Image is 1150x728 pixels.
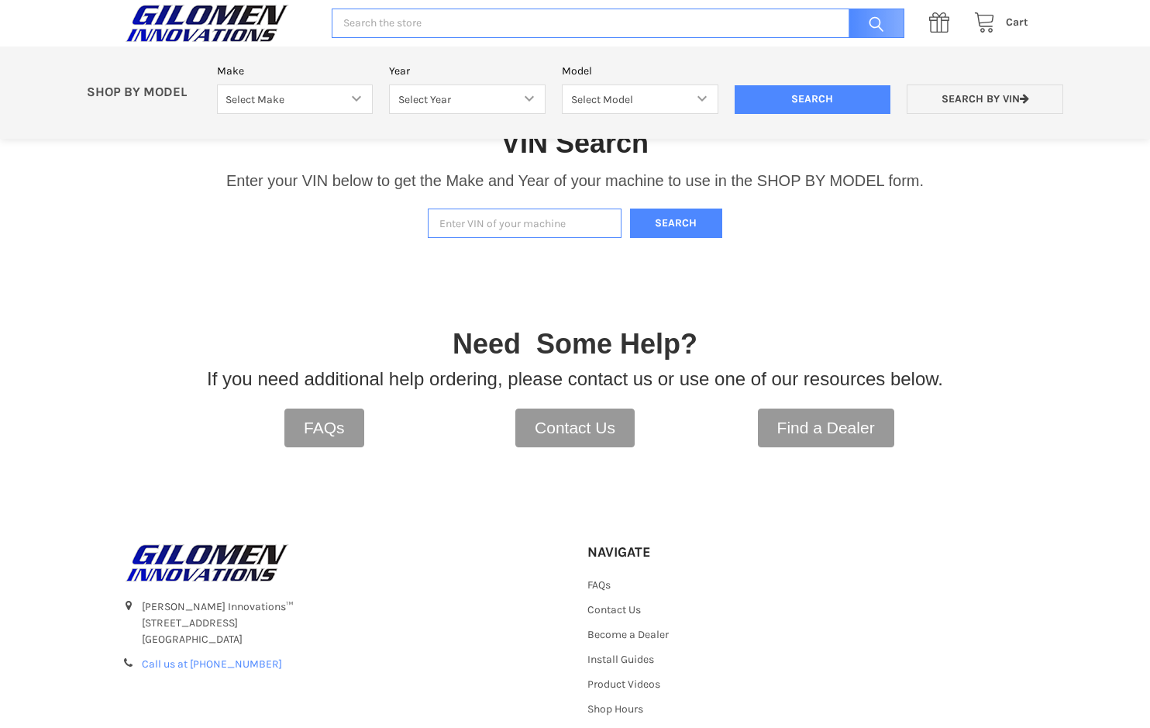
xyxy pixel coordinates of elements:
a: Install Guides [587,653,654,666]
label: Year [389,63,546,79]
a: GILOMEN INNOVATIONS [122,543,563,582]
input: Search [735,85,891,115]
a: Shop Hours [587,702,643,716]
p: Enter your VIN below to get the Make and Year of your machine to use in the SHOP BY MODEL form. [226,169,924,192]
label: Make [217,63,374,79]
input: Search [841,9,904,39]
h5: Navigate [587,543,718,561]
a: FAQs [587,578,611,592]
a: Cart [966,13,1028,33]
a: Become a Dealer [587,628,669,641]
p: Need Some Help? [453,323,697,365]
img: GILOMEN INNOVATIONS [122,4,292,43]
a: Find a Dealer [758,409,894,447]
input: Search the store [332,9,904,39]
a: Contact Us [515,409,635,447]
p: SHOP BY MODEL [79,85,209,101]
a: Search by VIN [907,85,1063,115]
p: If you need additional help ordering, please contact us or use one of our resources below. [207,365,943,393]
a: GILOMEN INNOVATIONS [122,4,315,43]
button: Search [630,209,723,239]
span: Cart [1006,16,1028,29]
address: [PERSON_NAME] Innovations™ [STREET_ADDRESS] [GEOGRAPHIC_DATA] [142,599,563,647]
h1: VIN Search [501,126,649,160]
a: Contact Us [587,603,641,616]
input: Enter VIN of your machine [428,209,621,239]
label: Model [562,63,718,79]
a: FAQs [284,409,364,447]
a: Product Videos [587,678,660,691]
img: GILOMEN INNOVATIONS [122,543,292,582]
a: Call us at [PHONE_NUMBER] [142,657,282,671]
